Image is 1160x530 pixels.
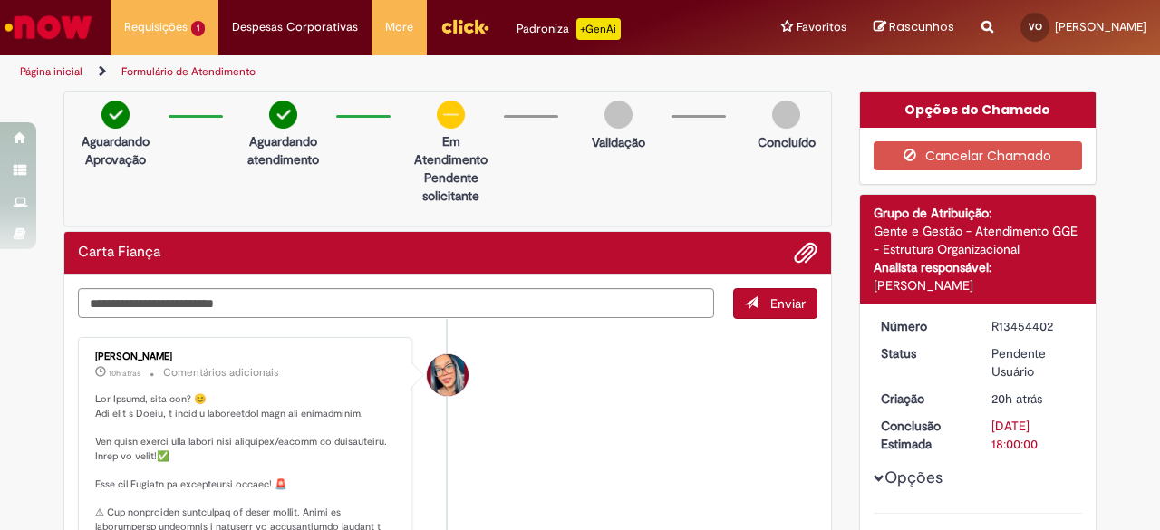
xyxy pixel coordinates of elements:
textarea: Digite sua mensagem aqui... [78,288,714,318]
h2: Carta Fiança Histórico de tíquete [78,245,160,261]
p: +GenAi [576,18,621,40]
div: Maira Priscila Da Silva Arnaldo [427,354,469,396]
span: [PERSON_NAME] [1055,19,1146,34]
p: Concluído [758,133,816,151]
p: Aguardando Aprovação [72,132,159,169]
img: circle-minus.png [437,101,465,129]
div: [PERSON_NAME] [874,276,1083,294]
p: Pendente solicitante [407,169,495,205]
div: R13454402 [991,317,1076,335]
dt: Criação [867,390,979,408]
div: Grupo de Atribuição: [874,204,1083,222]
div: Opções do Chamado [860,92,1097,128]
ul: Trilhas de página [14,55,759,89]
div: Gente e Gestão - Atendimento GGE - Estrutura Organizacional [874,222,1083,258]
img: img-circle-grey.png [604,101,633,129]
div: 27/08/2025 23:14:15 [991,390,1076,408]
div: [PERSON_NAME] [95,352,397,362]
img: ServiceNow [2,9,95,45]
span: 20h atrás [991,390,1042,407]
span: Favoritos [797,18,846,36]
p: Validação [592,133,645,151]
time: 27/08/2025 23:14:15 [991,390,1042,407]
span: Rascunhos [889,18,954,35]
span: More [385,18,413,36]
span: 1 [191,21,205,36]
div: Analista responsável: [874,258,1083,276]
div: Padroniza [517,18,621,40]
div: Pendente Usuário [991,344,1076,381]
time: 28/08/2025 09:28:08 [109,368,140,379]
button: Cancelar Chamado [874,141,1083,170]
span: Enviar [770,295,806,312]
a: Página inicial [20,64,82,79]
span: VO [1029,21,1042,33]
div: [DATE] 18:00:00 [991,417,1076,453]
img: check-circle-green.png [101,101,130,129]
dt: Status [867,344,979,362]
span: 10h atrás [109,368,140,379]
button: Adicionar anexos [794,241,817,265]
dt: Número [867,317,979,335]
small: Comentários adicionais [163,365,279,381]
span: Requisições [124,18,188,36]
img: img-circle-grey.png [772,101,800,129]
button: Enviar [733,288,817,319]
a: Formulário de Atendimento [121,64,256,79]
p: Aguardando atendimento [239,132,327,169]
a: Rascunhos [874,19,954,36]
p: Em Atendimento [407,132,495,169]
img: check-circle-green.png [269,101,297,129]
span: Despesas Corporativas [232,18,358,36]
img: click_logo_yellow_360x200.png [440,13,489,40]
dt: Conclusão Estimada [867,417,979,453]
